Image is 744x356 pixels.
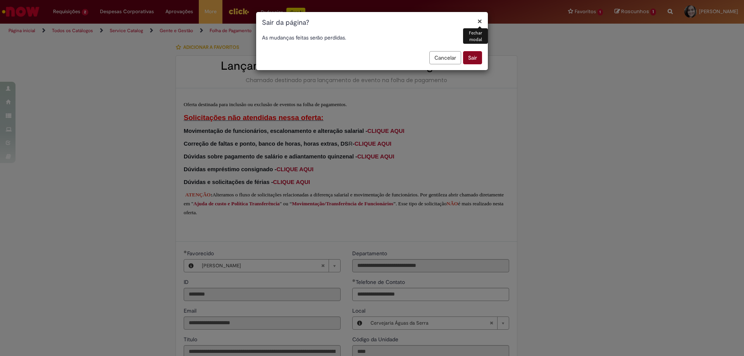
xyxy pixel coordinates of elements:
[477,17,482,25] button: Fechar modal
[463,51,482,64] button: Sair
[262,18,482,28] h1: Sair da página?
[262,34,482,41] p: As mudanças feitas serão perdidas.
[463,28,488,44] div: Fechar modal
[429,51,461,64] button: Cancelar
